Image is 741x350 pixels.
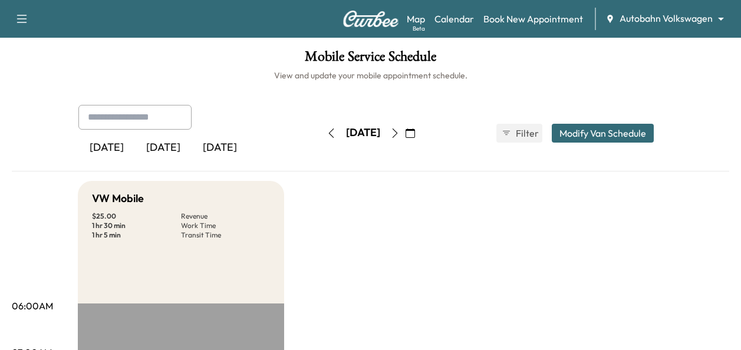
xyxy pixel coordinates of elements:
p: 1 hr 5 min [92,230,181,240]
div: [DATE] [135,134,192,161]
p: Work Time [181,221,270,230]
p: Revenue [181,212,270,221]
button: Filter [496,124,542,143]
span: Filter [516,126,537,140]
a: Book New Appointment [483,12,583,26]
p: 1 hr 30 min [92,221,181,230]
span: Autobahn Volkswagen [620,12,713,25]
h6: View and update your mobile appointment schedule. [12,70,729,81]
div: [DATE] [78,134,135,161]
a: Calendar [434,12,474,26]
h1: Mobile Service Schedule [12,49,729,70]
a: MapBeta [407,12,425,26]
div: Beta [413,24,425,33]
div: [DATE] [192,134,248,161]
p: 06:00AM [12,299,53,313]
p: $ 25.00 [92,212,181,221]
button: Modify Van Schedule [552,124,654,143]
h5: VW Mobile [92,190,144,207]
div: [DATE] [346,126,380,140]
p: Transit Time [181,230,270,240]
img: Curbee Logo [342,11,399,27]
